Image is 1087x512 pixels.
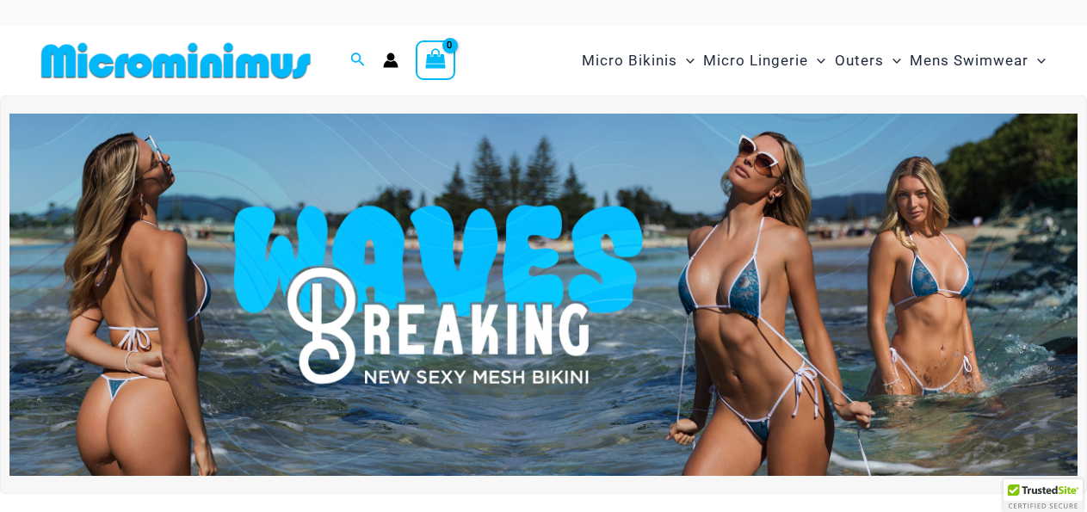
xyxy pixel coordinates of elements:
img: Waves Breaking Ocean Bikini Pack [9,114,1078,477]
span: Mens Swimwear [910,39,1028,83]
span: Menu Toggle [808,39,825,83]
img: MM SHOP LOGO FLAT [34,41,318,80]
a: View Shopping Cart, empty [416,40,455,80]
nav: Site Navigation [575,32,1053,89]
a: Micro LingerieMenu ToggleMenu Toggle [699,34,830,87]
span: Menu Toggle [1028,39,1046,83]
span: Menu Toggle [677,39,695,83]
span: Menu Toggle [884,39,901,83]
span: Micro Lingerie [703,39,808,83]
span: Micro Bikinis [582,39,677,83]
div: TrustedSite Certified [1004,479,1083,512]
span: Outers [835,39,884,83]
a: Search icon link [350,50,366,71]
a: OutersMenu ToggleMenu Toggle [831,34,905,87]
a: Micro BikinisMenu ToggleMenu Toggle [577,34,699,87]
a: Mens SwimwearMenu ToggleMenu Toggle [905,34,1050,87]
a: Account icon link [383,52,398,68]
